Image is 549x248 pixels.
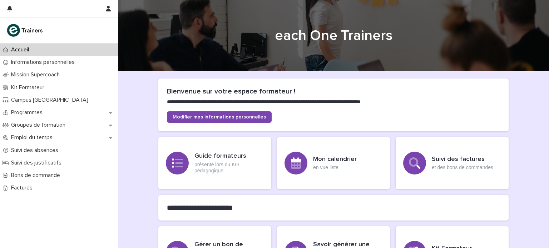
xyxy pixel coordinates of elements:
p: Informations personnelles [8,59,80,66]
h2: Bienvenue sur votre espace formateur ! [167,87,500,96]
h3: Mon calendrier [313,156,357,163]
h3: Suivi des factures [432,156,493,163]
p: Kit Formateur [8,84,50,91]
span: Modifier mes informations personnelles [173,115,266,120]
h3: Guide formateurs [194,152,264,160]
p: Bons de commande [8,172,66,179]
p: présenté lors du KO pédagogique [194,162,264,174]
a: Modifier mes informations personnelles [167,111,272,123]
p: et des bons de commandes [432,165,493,171]
a: Guide formateursprésenté lors du KO pédagogique [158,137,271,189]
p: en vue liste [313,165,357,171]
h1: each One Trainers [158,27,509,44]
a: Mon calendrieren vue liste [277,137,390,189]
p: Groupes de formation [8,122,71,128]
p: Programmes [8,109,48,116]
p: Mission Supercoach [8,71,65,78]
a: Suivi des factureset des bons de commandes [396,137,509,189]
p: Accueil [8,46,35,53]
img: K0CqGN7SDeD6s4JG8KQk [6,23,45,37]
p: Factures [8,184,38,191]
p: Emploi du temps [8,134,58,141]
p: Suivi des justificatifs [8,160,67,166]
p: Suivi des absences [8,147,64,154]
p: Campus [GEOGRAPHIC_DATA] [8,97,94,103]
